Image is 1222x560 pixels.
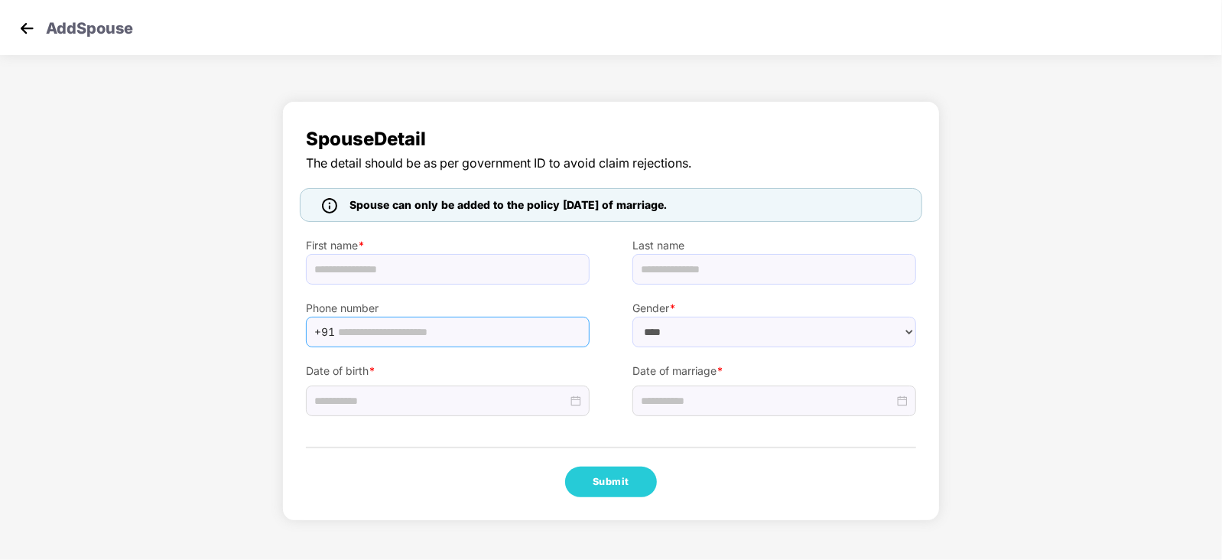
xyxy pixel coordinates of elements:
[349,197,667,213] span: Spouse can only be added to the policy [DATE] of marriage.
[306,300,590,317] label: Phone number
[314,321,335,343] span: +91
[565,467,657,497] button: Submit
[306,363,590,379] label: Date of birth
[322,198,337,213] img: icon
[632,300,916,317] label: Gender
[46,17,133,35] p: Add Spouse
[306,237,590,254] label: First name
[15,17,38,40] img: svg+xml;base64,PHN2ZyB4bWxucz0iaHR0cDovL3d3dy53My5vcmcvMjAwMC9zdmciIHdpZHRoPSIzMCIgaGVpZ2h0PSIzMC...
[306,154,916,173] span: The detail should be as per government ID to avoid claim rejections.
[632,237,916,254] label: Last name
[306,125,916,154] span: Spouse Detail
[632,363,916,379] label: Date of marriage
